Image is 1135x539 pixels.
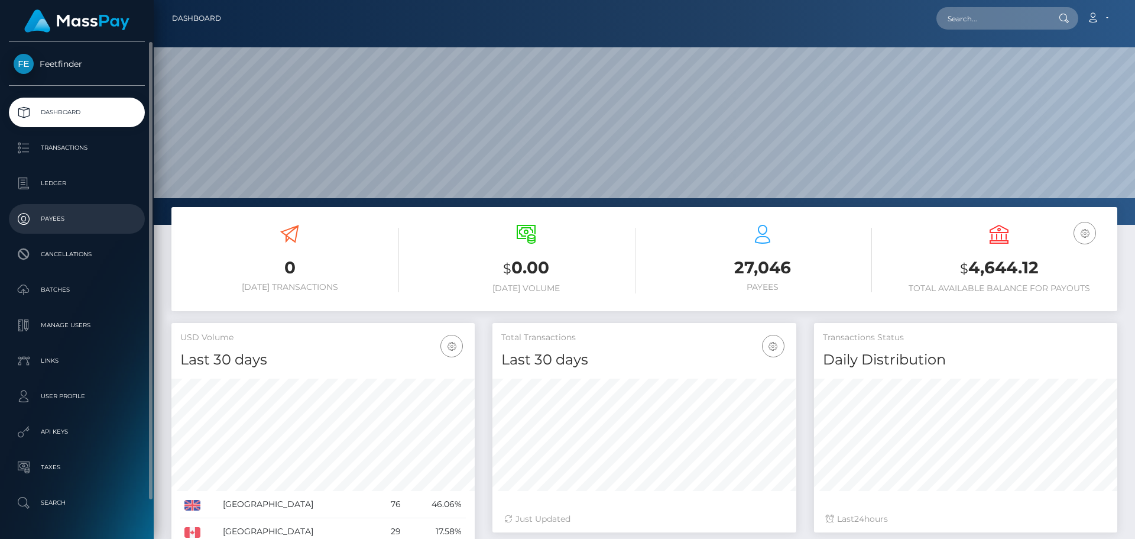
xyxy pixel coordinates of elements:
[9,59,145,69] span: Feetfinder
[14,317,140,334] p: Manage Users
[14,459,140,476] p: Taxes
[14,494,140,512] p: Search
[14,352,140,370] p: Links
[14,246,140,263] p: Cancellations
[180,282,399,292] h6: [DATE] Transactions
[184,500,200,511] img: GB.png
[14,281,140,299] p: Batches
[653,256,872,279] h3: 27,046
[180,332,466,344] h5: USD Volume
[503,260,511,277] small: $
[890,283,1108,293] h6: Total Available Balance for Payouts
[9,346,145,376] a: Links
[501,350,787,370] h4: Last 30 days
[14,104,140,121] p: Dashboard
[417,283,635,293] h6: [DATE] Volume
[9,275,145,305] a: Batches
[9,488,145,518] a: Search
[890,256,1108,280] h3: 4,644.12
[9,382,145,411] a: User Profile
[936,7,1048,30] input: Search...
[9,311,145,340] a: Manage Users
[9,417,145,447] a: API Keys
[180,256,399,279] h3: 0
[405,491,466,518] td: 46.06%
[826,513,1105,525] div: Last hours
[823,332,1108,344] h5: Transactions Status
[376,491,405,518] td: 76
[172,6,221,31] a: Dashboard
[653,282,872,292] h6: Payees
[823,350,1108,370] h4: Daily Distribution
[9,240,145,269] a: Cancellations
[184,527,200,538] img: CA.png
[9,169,145,198] a: Ledger
[219,491,376,518] td: [GEOGRAPHIC_DATA]
[180,350,466,370] h4: Last 30 days
[24,9,129,33] img: MassPay Logo
[854,514,864,524] span: 24
[14,388,140,405] p: User Profile
[960,260,968,277] small: $
[14,139,140,157] p: Transactions
[14,175,140,192] p: Ledger
[417,256,635,280] h3: 0.00
[9,453,145,482] a: Taxes
[14,210,140,228] p: Payees
[9,98,145,127] a: Dashboard
[14,54,34,74] img: Feetfinder
[9,204,145,234] a: Payees
[501,332,787,344] h5: Total Transactions
[14,423,140,441] p: API Keys
[9,133,145,163] a: Transactions
[504,513,784,525] div: Just Updated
